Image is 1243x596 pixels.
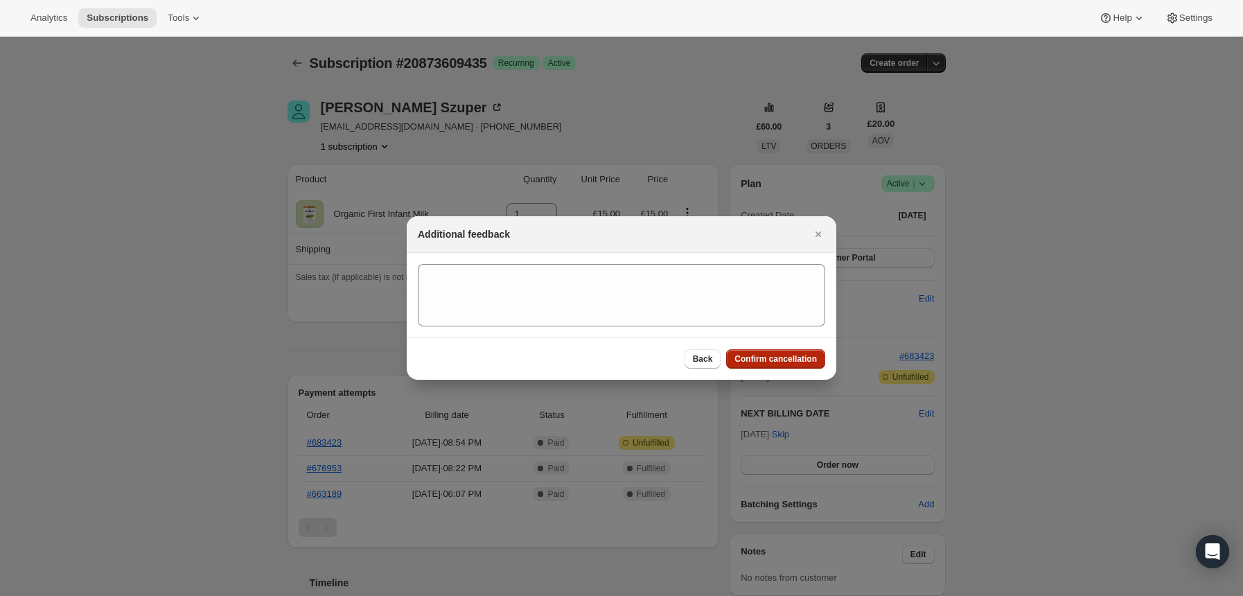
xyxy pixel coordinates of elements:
button: Subscriptions [78,8,157,28]
button: Help [1091,8,1154,28]
span: Help [1113,12,1131,24]
span: Subscriptions [87,12,148,24]
span: Analytics [30,12,67,24]
button: Tools [159,8,211,28]
button: Analytics [22,8,76,28]
span: Confirm cancellation [734,353,817,365]
button: Close [809,225,828,244]
button: Back [685,349,721,369]
button: Confirm cancellation [726,349,825,369]
span: Tools [168,12,189,24]
h2: Additional feedback [418,227,510,241]
span: Back [693,353,713,365]
button: Settings [1157,8,1221,28]
span: Settings [1179,12,1213,24]
div: Open Intercom Messenger [1196,535,1229,568]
